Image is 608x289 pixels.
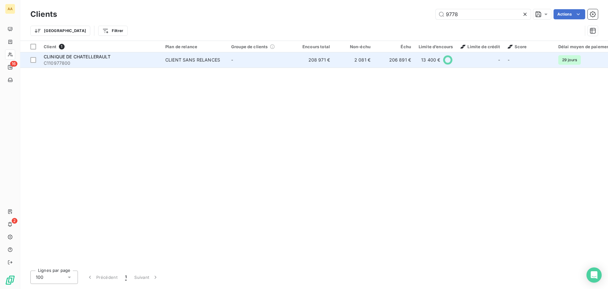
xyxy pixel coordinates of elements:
[338,44,370,49] div: Non-échu
[130,271,162,284] button: Suivant
[508,44,527,49] span: Score
[5,275,15,285] img: Logo LeanPay
[419,44,453,49] div: Limite d’encours
[508,57,510,62] span: -
[83,271,121,284] button: Précédent
[165,44,224,49] div: Plan de relance
[44,60,158,66] span: C110977800
[436,9,531,19] input: Rechercher
[498,57,500,63] span: -
[44,54,111,59] span: CLINIQUE DE CHATELLERAULT
[421,57,440,63] span: 13 400 €
[98,26,127,36] button: Filtrer
[12,218,17,224] span: 2
[5,4,15,14] div: AA
[293,52,334,68] td: 208 971 €
[59,44,65,49] span: 1
[30,26,90,36] button: [GEOGRAPHIC_DATA]
[231,57,233,62] span: -
[586,267,602,283] div: Open Intercom Messenger
[36,274,43,280] span: 100
[125,274,127,280] span: 1
[231,44,268,49] span: Groupe de clients
[554,9,585,19] button: Actions
[460,44,500,49] span: Limite de crédit
[44,44,56,49] span: Client
[10,61,17,67] span: 16
[378,44,411,49] div: Échu
[297,44,330,49] div: Encours total
[121,271,130,284] button: 1
[165,57,220,63] div: CLIENT SANS RELANCES
[374,52,415,68] td: 206 891 €
[334,52,374,68] td: 2 081 €
[30,9,57,20] h3: Clients
[558,55,581,65] span: 29 jours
